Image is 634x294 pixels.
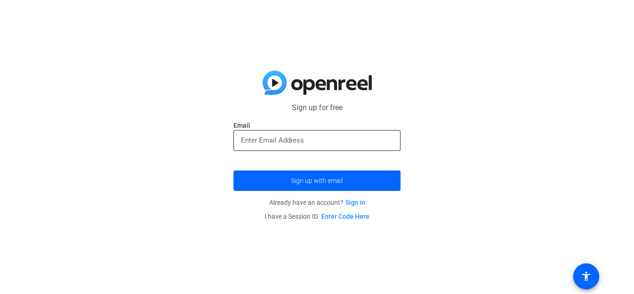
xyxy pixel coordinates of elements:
[345,199,365,206] a: Sign in
[233,102,401,113] p: Sign up for free
[321,213,369,220] a: Enter Code Here
[241,135,393,146] input: Enter Email Address
[265,213,369,220] span: I have a Session ID.
[269,199,365,206] span: Already have an account?
[581,271,592,282] mat-icon: accessibility
[233,121,401,130] label: Email
[263,71,372,95] img: blue-gradient.svg
[233,170,401,191] button: Sign up with email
